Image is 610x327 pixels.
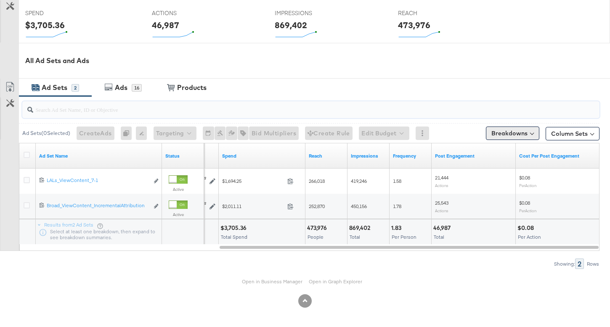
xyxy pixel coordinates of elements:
[25,56,610,66] div: All Ad Sets and Ads
[275,19,307,31] div: 869,402
[435,153,512,159] a: The number of actions related to your Page's posts as a result of your ad.
[47,202,149,209] div: Broad_ViewContent_IncrementalAttribution
[22,129,70,137] div: Ad Sets ( 0 Selected)
[398,19,430,31] div: 473,976
[309,153,344,159] a: The number of people your ad was served to.
[517,224,536,232] div: $0.08
[222,203,284,209] span: $2,011.11
[152,9,215,17] span: ACTIONS
[435,208,448,213] sub: Actions
[519,174,530,181] span: $0.08
[222,153,302,159] a: The total amount spent to date.
[222,178,284,184] span: $1,694.25
[350,234,360,240] span: Total
[152,19,179,31] div: 46,987
[351,153,386,159] a: The number of times your ad was served. On mobile apps an ad is counted as served the first time ...
[33,98,548,114] input: Search Ad Set Name, ID or Objective
[433,224,453,232] div: 46,987
[47,177,149,186] a: LALs_ViewContent_7-1
[392,234,416,240] span: Per Person
[47,202,149,211] a: Broad_ViewContent_IncrementalAttribution
[518,234,541,240] span: Per Action
[393,178,401,184] span: 1.58
[25,9,88,17] span: SPEND
[309,178,325,184] span: 266,018
[393,203,401,209] span: 1.78
[242,278,302,285] a: Open in Business Manager
[72,84,79,92] div: 2
[275,9,338,17] span: IMPRESSIONS
[398,9,461,17] span: REACH
[554,261,575,267] div: Showing:
[351,203,367,209] span: 450,156
[434,234,444,240] span: Total
[221,234,247,240] span: Total Spend
[393,153,428,159] a: The average number of times your ad was served to each person.
[115,83,127,92] div: Ads
[177,83,207,92] div: Products
[519,183,536,188] sub: Per Action
[391,224,404,232] div: 1.83
[39,153,159,159] a: Your Ad Set name.
[351,178,367,184] span: 419,246
[349,224,373,232] div: 869,402
[519,153,597,159] a: The average cost per action related to your Page's posts as a result of your ad.
[575,258,584,269] div: 2
[309,278,362,285] a: Open in Graph Explorer
[435,183,448,188] sub: Actions
[42,83,67,92] div: Ad Sets
[25,19,65,31] div: $3,705.36
[519,200,530,206] span: $0.08
[220,224,249,232] div: $3,705.36
[165,153,201,159] a: Shows the current state of your Ad Set.
[546,127,599,140] button: Column Sets
[309,203,325,209] span: 252,870
[121,127,136,140] div: 0
[486,127,539,140] button: Breakdowns
[47,177,149,184] div: LALs_ViewContent_7-1
[586,261,599,267] div: Rows
[308,234,324,240] span: People
[307,224,329,232] div: 473,976
[435,174,448,181] span: 21,444
[169,212,188,217] label: Active
[519,208,536,213] sub: Per Action
[435,200,448,206] span: 25,543
[169,187,188,192] label: Active
[132,84,142,92] div: 16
